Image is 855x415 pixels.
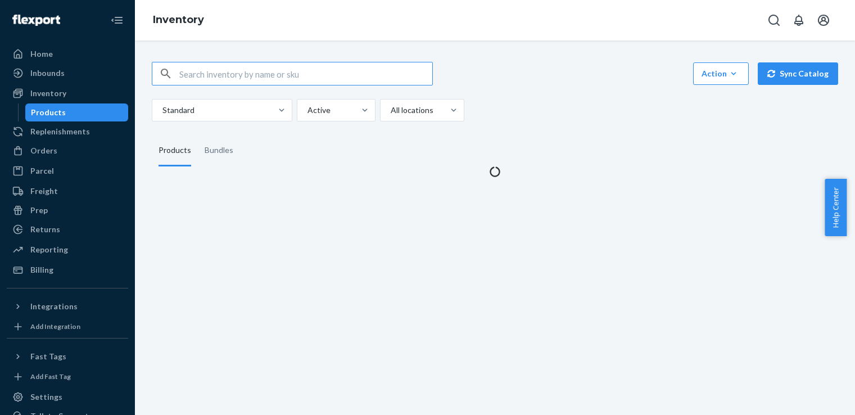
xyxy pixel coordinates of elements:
[30,88,66,99] div: Inventory
[7,84,128,102] a: Inventory
[30,224,60,235] div: Returns
[7,370,128,384] a: Add Fast Tag
[7,162,128,180] a: Parcel
[825,179,847,236] button: Help Center
[30,244,68,255] div: Reporting
[30,126,90,137] div: Replenishments
[30,205,48,216] div: Prep
[7,201,128,219] a: Prep
[12,15,60,26] img: Flexport logo
[30,186,58,197] div: Freight
[758,62,838,85] button: Sync Catalog
[7,261,128,279] a: Billing
[306,105,307,116] input: Active
[30,264,53,276] div: Billing
[30,322,80,331] div: Add Integration
[7,320,128,333] a: Add Integration
[390,105,391,116] input: All locations
[30,372,71,381] div: Add Fast Tag
[30,351,66,362] div: Fast Tags
[7,45,128,63] a: Home
[7,220,128,238] a: Returns
[812,9,835,31] button: Open account menu
[702,68,740,79] div: Action
[7,348,128,366] button: Fast Tags
[30,145,57,156] div: Orders
[7,297,128,315] button: Integrations
[7,388,128,406] a: Settings
[763,9,785,31] button: Open Search Box
[7,241,128,259] a: Reporting
[30,67,65,79] div: Inbounds
[144,4,213,37] ol: breadcrumbs
[7,123,128,141] a: Replenishments
[7,64,128,82] a: Inbounds
[788,9,810,31] button: Open notifications
[30,301,78,312] div: Integrations
[25,103,129,121] a: Products
[205,135,233,166] div: Bundles
[106,9,128,31] button: Close Navigation
[161,105,162,116] input: Standard
[30,48,53,60] div: Home
[153,13,204,26] a: Inventory
[7,142,128,160] a: Orders
[31,107,66,118] div: Products
[693,62,749,85] button: Action
[30,391,62,403] div: Settings
[30,165,54,177] div: Parcel
[179,62,432,85] input: Search inventory by name or sku
[159,135,191,166] div: Products
[7,182,128,200] a: Freight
